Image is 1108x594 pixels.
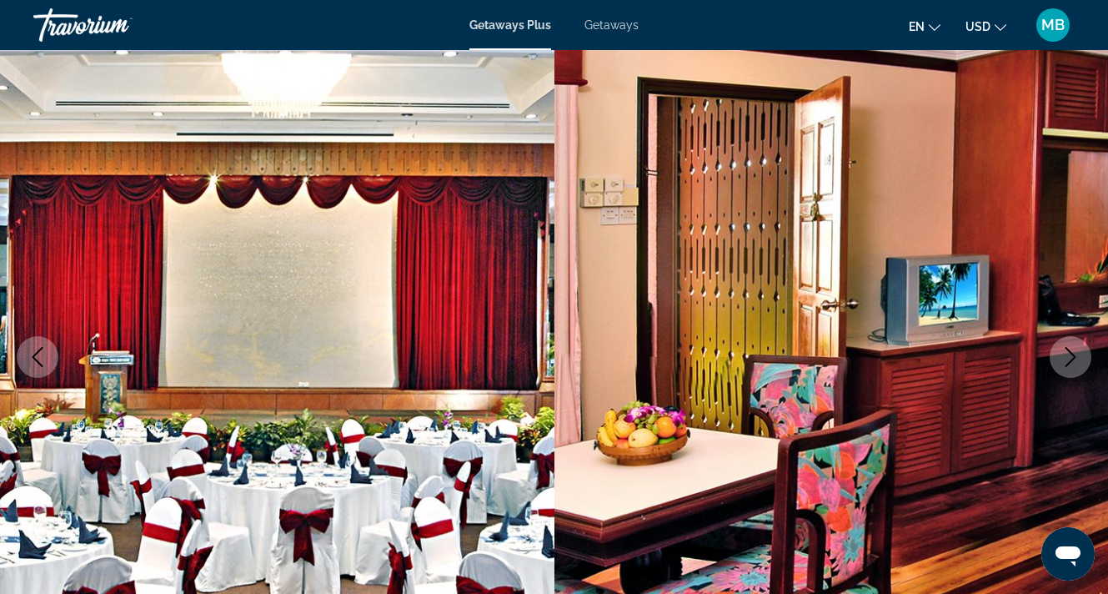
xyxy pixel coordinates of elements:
span: MB [1041,17,1065,33]
span: USD [965,20,990,33]
button: Change currency [965,14,1006,38]
a: Getaways [584,18,639,32]
iframe: Кнопка запуска окна обмена сообщениями [1041,527,1095,581]
a: Travorium [33,3,200,47]
span: en [909,20,925,33]
button: Previous image [17,336,58,378]
button: User Menu [1031,8,1075,43]
button: Next image [1050,336,1091,378]
button: Change language [909,14,940,38]
a: Getaways Plus [469,18,551,32]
